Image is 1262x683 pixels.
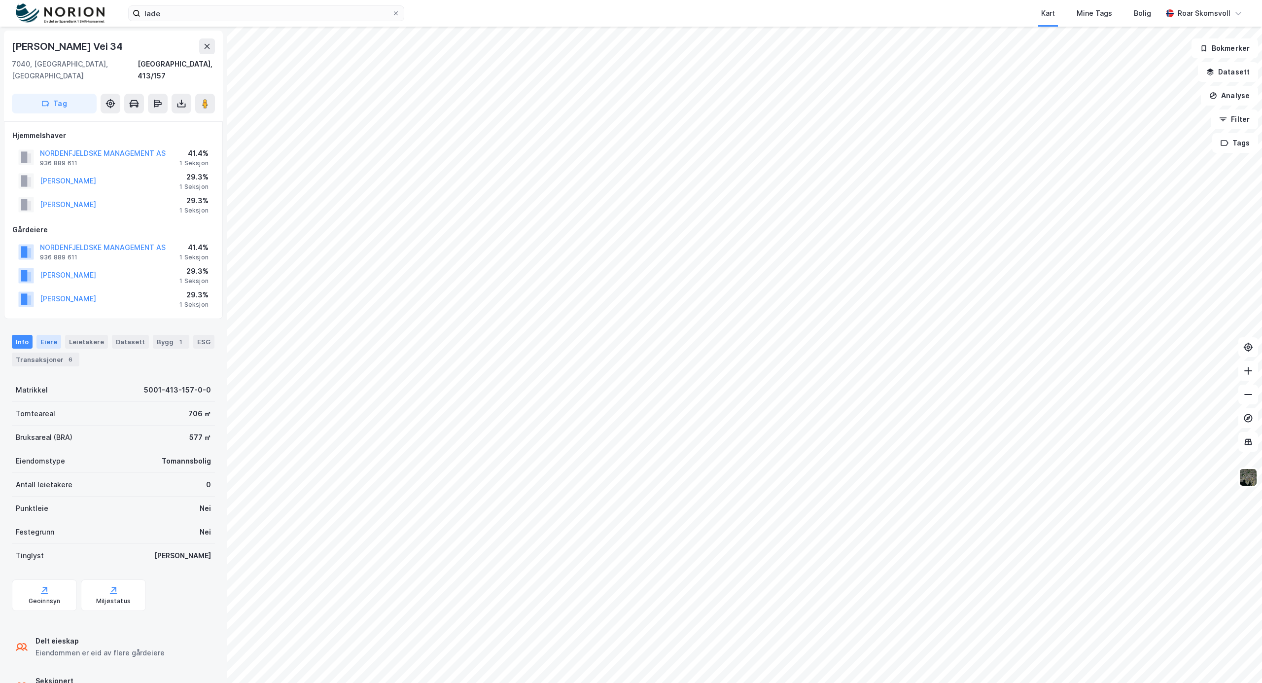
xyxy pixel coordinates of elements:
div: Leietakere [65,335,108,349]
div: 29.3% [179,171,209,183]
div: Antall leietakere [16,479,72,491]
div: [PERSON_NAME] Vei 34 [12,38,125,54]
div: Roar Skomsvoll [1178,7,1230,19]
div: 6 [66,355,75,364]
div: 1 Seksjon [179,301,209,309]
div: Bolig [1134,7,1151,19]
div: 1 Seksjon [179,253,209,261]
div: 41.4% [179,147,209,159]
div: [PERSON_NAME] [154,550,211,562]
div: Tomannsbolig [162,455,211,467]
div: 0 [206,479,211,491]
div: Miljøstatus [96,597,131,605]
button: Tag [12,94,97,113]
div: 1 Seksjon [179,277,209,285]
div: Hjemmelshaver [12,130,214,142]
input: Søk på adresse, matrikkel, gårdeiere, leietakere eller personer [140,6,392,21]
div: 7040, [GEOGRAPHIC_DATA], [GEOGRAPHIC_DATA] [12,58,138,82]
div: Mine Tags [1077,7,1112,19]
button: Tags [1212,133,1258,153]
div: Eiere [36,335,61,349]
div: Festegrunn [16,526,54,538]
div: 577 ㎡ [189,431,211,443]
iframe: Chat Widget [1213,636,1262,683]
div: Eiendommen er eid av flere gårdeiere [35,647,165,659]
div: 1 [175,337,185,347]
div: Punktleie [16,503,48,514]
div: [GEOGRAPHIC_DATA], 413/157 [138,58,215,82]
div: 1 Seksjon [179,159,209,167]
div: Tomteareal [16,408,55,420]
div: Kart [1041,7,1055,19]
img: 9k= [1239,468,1258,487]
div: Delt eieskap [35,635,165,647]
button: Filter [1211,109,1258,129]
div: 1 Seksjon [179,207,209,215]
div: 1 Seksjon [179,183,209,191]
div: Datasett [112,335,149,349]
div: Gårdeiere [12,224,214,236]
div: 936 889 611 [40,159,77,167]
img: norion-logo.80e7a08dc31c2e691866.png [16,3,105,24]
div: ESG [193,335,214,349]
div: Info [12,335,33,349]
div: Nei [200,503,211,514]
button: Bokmerker [1192,38,1258,58]
button: Analyse [1201,86,1258,106]
div: 29.3% [179,265,209,277]
div: Geoinnsyn [29,597,61,605]
div: Transaksjoner [12,353,79,366]
div: 41.4% [179,242,209,253]
div: 936 889 611 [40,253,77,261]
div: 29.3% [179,195,209,207]
div: Bygg [153,335,189,349]
div: Tinglyst [16,550,44,562]
div: Eiendomstype [16,455,65,467]
div: 706 ㎡ [188,408,211,420]
div: 5001-413-157-0-0 [144,384,211,396]
div: Matrikkel [16,384,48,396]
div: 29.3% [179,289,209,301]
div: Nei [200,526,211,538]
div: Bruksareal (BRA) [16,431,72,443]
button: Datasett [1198,62,1258,82]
